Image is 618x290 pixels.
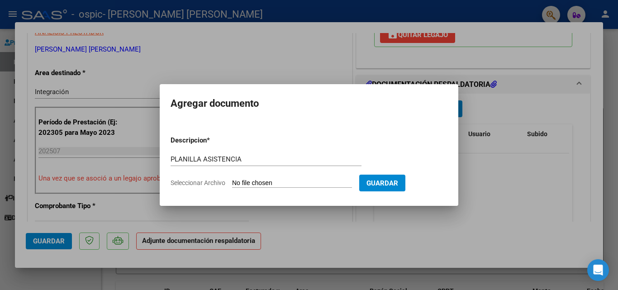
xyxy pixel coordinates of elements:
h2: Agregar documento [171,95,447,112]
span: Guardar [366,179,398,187]
div: Open Intercom Messenger [587,259,609,281]
span: Seleccionar Archivo [171,179,225,186]
button: Guardar [359,175,405,191]
p: Descripcion [171,135,254,146]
